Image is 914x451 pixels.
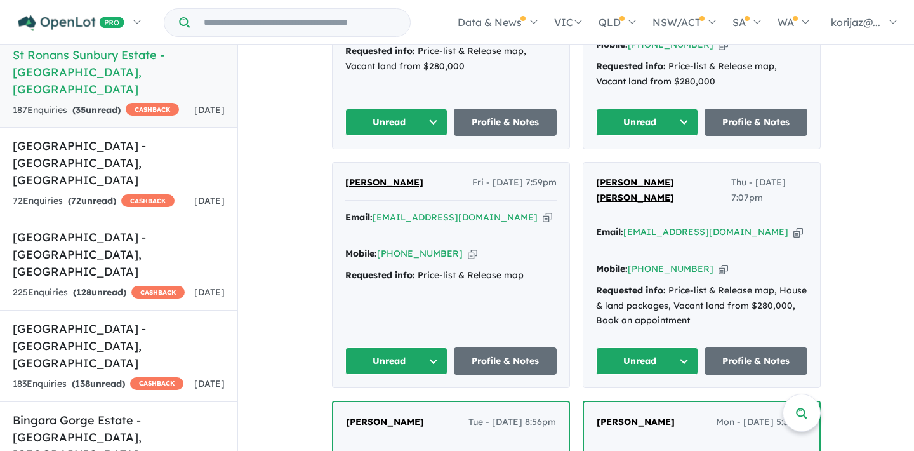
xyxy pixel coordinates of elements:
[345,177,423,188] span: [PERSON_NAME]
[121,194,175,207] span: CASHBACK
[345,109,448,136] button: Unread
[705,347,807,375] a: Profile & Notes
[597,416,675,427] span: [PERSON_NAME]
[716,415,807,430] span: Mon - [DATE] 5:32pm
[596,109,699,136] button: Unread
[13,229,225,280] h5: [GEOGRAPHIC_DATA] - [GEOGRAPHIC_DATA] , [GEOGRAPHIC_DATA]
[13,103,179,118] div: 187 Enquir ies
[831,16,880,29] span: korijaz@...
[13,137,225,189] h5: [GEOGRAPHIC_DATA] - [GEOGRAPHIC_DATA] , [GEOGRAPHIC_DATA]
[454,347,557,375] a: Profile & Notes
[596,60,666,72] strong: Requested info:
[13,285,185,300] div: 225 Enquir ies
[194,104,225,116] span: [DATE]
[194,286,225,298] span: [DATE]
[596,59,807,90] div: Price-list & Release map, Vacant land from $280,000
[345,44,557,74] div: Price-list & Release map, Vacant land from $280,000
[13,377,183,392] div: 183 Enquir ies
[472,175,557,191] span: Fri - [DATE] 7:59pm
[13,46,225,98] h5: St Ronans Sunbury Estate - [GEOGRAPHIC_DATA] , [GEOGRAPHIC_DATA]
[345,212,373,223] strong: Email:
[76,104,86,116] span: 35
[596,263,628,274] strong: Mobile:
[377,248,463,259] a: [PHONE_NUMBER]
[468,247,477,260] button: Copy
[72,378,125,389] strong: ( unread)
[345,347,448,375] button: Unread
[705,109,807,136] a: Profile & Notes
[623,226,788,238] a: [EMAIL_ADDRESS][DOMAIN_NAME]
[13,320,225,372] h5: [GEOGRAPHIC_DATA] - [GEOGRAPHIC_DATA] , [GEOGRAPHIC_DATA]
[18,15,124,31] img: Openlot PRO Logo White
[596,347,699,375] button: Unread
[73,286,126,298] strong: ( unread)
[345,269,415,281] strong: Requested info:
[68,195,116,206] strong: ( unread)
[719,262,728,276] button: Copy
[793,226,803,239] button: Copy
[373,212,538,223] a: [EMAIL_ADDRESS][DOMAIN_NAME]
[596,285,666,296] strong: Requested info:
[126,103,179,116] span: CASHBACK
[194,378,225,389] span: [DATE]
[454,109,557,136] a: Profile & Notes
[75,378,90,389] span: 138
[468,415,556,430] span: Tue - [DATE] 8:56pm
[596,175,731,206] a: [PERSON_NAME] [PERSON_NAME]
[194,195,225,206] span: [DATE]
[596,177,674,203] span: [PERSON_NAME] [PERSON_NAME]
[628,263,713,274] a: [PHONE_NUMBER]
[345,248,377,259] strong: Mobile:
[543,211,552,224] button: Copy
[596,283,807,328] div: Price-list & Release map, House & land packages, Vacant land from $280,000, Book an appointment
[345,45,415,57] strong: Requested info:
[346,415,424,430] a: [PERSON_NAME]
[131,286,185,299] span: CASHBACK
[76,286,91,298] span: 128
[346,416,424,427] span: [PERSON_NAME]
[130,377,183,390] span: CASHBACK
[596,226,623,238] strong: Email:
[192,9,407,36] input: Try estate name, suburb, builder or developer
[345,175,423,191] a: [PERSON_NAME]
[13,194,175,209] div: 72 Enquir ies
[597,415,675,430] a: [PERSON_NAME]
[345,268,557,283] div: Price-list & Release map
[71,195,81,206] span: 72
[72,104,121,116] strong: ( unread)
[731,175,807,206] span: Thu - [DATE] 7:07pm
